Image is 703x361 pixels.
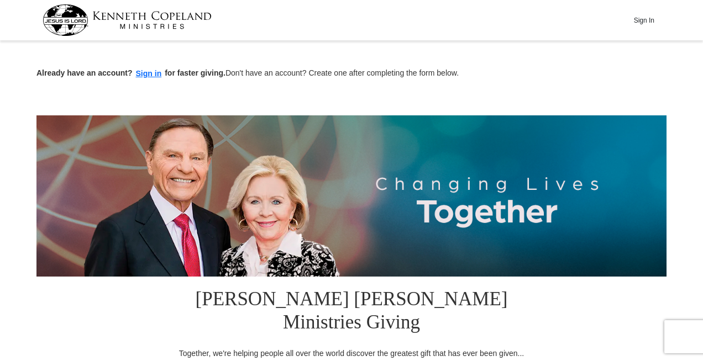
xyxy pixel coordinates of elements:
[36,68,225,77] strong: Already have an account? for faster giving.
[36,67,667,80] p: Don't have an account? Create one after completing the form below.
[172,277,531,348] h1: [PERSON_NAME] [PERSON_NAME] Ministries Giving
[133,67,165,80] button: Sign in
[627,12,660,29] button: Sign In
[43,4,212,36] img: kcm-header-logo.svg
